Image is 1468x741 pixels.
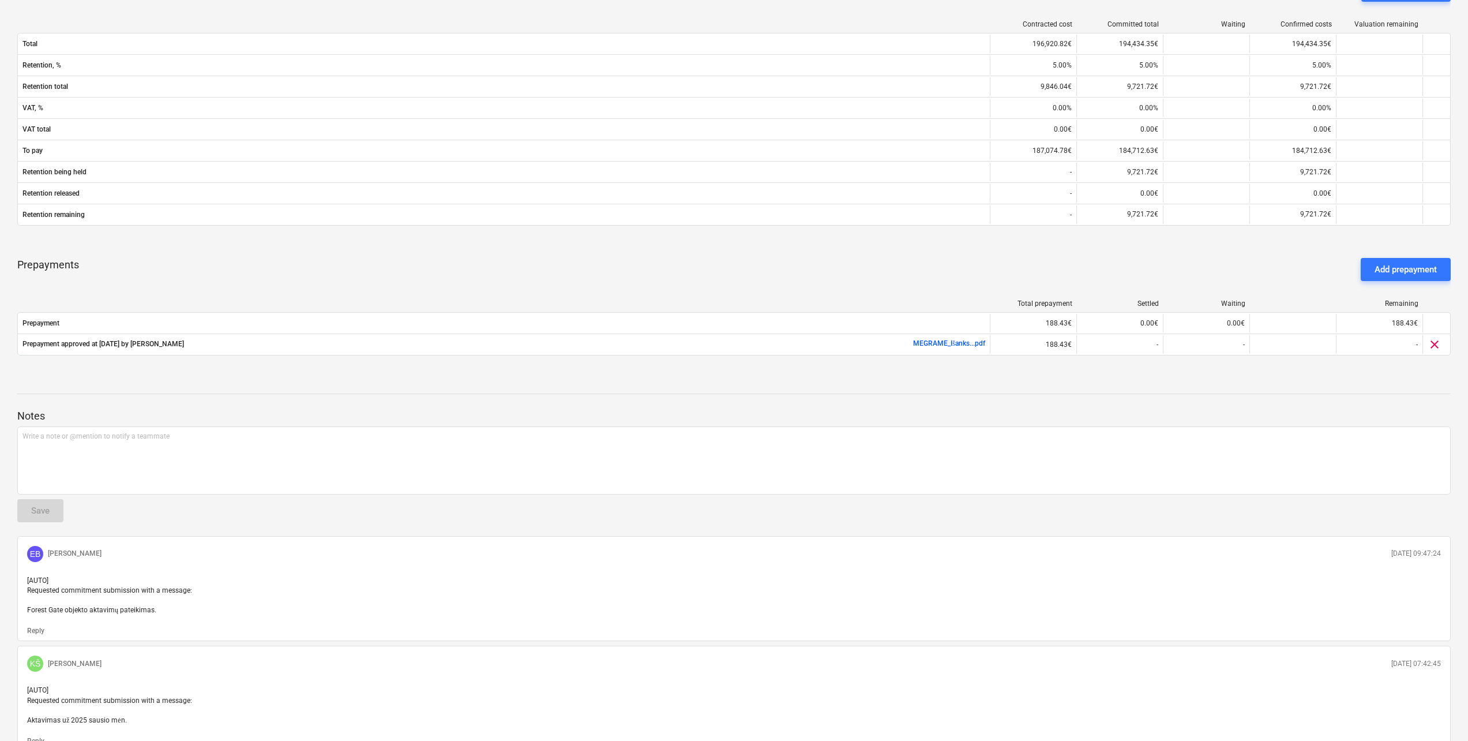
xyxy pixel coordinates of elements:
div: - [1163,335,1249,354]
div: Committed total [1082,20,1159,28]
div: 0.00€ [1076,184,1163,203]
button: Reply [27,626,44,636]
div: 0.00% [990,99,1076,117]
div: Eimantas Balčiūnas [27,546,43,562]
div: 9,721.72€ [1249,77,1336,96]
span: Retention released [22,189,985,197]
div: 9,721.72€ [1076,77,1163,96]
div: 0.00€ [1076,120,1163,139]
span: To pay [22,147,985,155]
div: 5.00% [990,56,1076,74]
button: Add prepayment [1361,258,1451,281]
p: 9,721.72€ [1127,209,1158,219]
span: Retention being held [22,168,985,176]
div: - [990,205,1076,224]
div: 188.43€ [990,314,1076,332]
div: Remaining [1341,300,1418,308]
div: Add prepayment [1375,262,1437,277]
span: clear [1428,338,1441,351]
div: Valuation remaining [1341,20,1418,28]
p: [DATE] 09:47:24 [1391,549,1441,559]
div: - [990,163,1076,181]
div: 0.00€ [990,120,1076,139]
div: Contracted cost [995,20,1072,28]
div: 194,434.35€ [1249,35,1336,53]
p: Notes [17,409,1451,423]
span: Retention total [22,83,985,91]
div: - [1336,335,1422,354]
div: Total prepayment [995,300,1072,308]
div: Confirmed costs [1255,20,1332,28]
p: [DATE] 07:42:45 [1391,659,1441,669]
div: - [1076,335,1163,354]
div: 9,846.04€ [990,77,1076,96]
a: MEGRAME_Išanks...pdf [913,339,985,347]
div: 194,434.35€ [1076,35,1163,53]
div: - [990,184,1076,203]
div: 0.00% [1249,99,1336,117]
p: [PERSON_NAME] [48,549,102,559]
span: Retention remaining [22,211,985,219]
div: 0.00€ [1163,314,1249,332]
div: Waiting [1168,300,1245,308]
span: VAT, % [22,104,985,112]
span: Total [22,40,985,48]
div: 5.00% [1076,56,1163,74]
span: VAT total [22,125,985,133]
span: [AUTO] Requested commitment submission with a message: Aktavimas už 2025 sausio mėn. [27,686,192,724]
div: Settled [1082,300,1159,308]
span: [AUTO] Requested commitment submission with a message: Forest Gate objekto aktavimų pateikimas. [27,577,192,614]
p: Prepayment approved at [DATE] by [PERSON_NAME] [22,339,184,349]
div: 9,721.72€ [1076,163,1163,181]
div: 0.00% [1076,99,1163,117]
span: EB [30,549,41,559]
span: KŠ [30,659,41,668]
div: 196,920.82€ [990,35,1076,53]
div: 0.00€ [1076,314,1163,332]
div: Waiting [1168,20,1245,28]
div: 9,721.72€ [1249,163,1336,181]
div: 184,712.63€ [1249,141,1336,160]
iframe: Chat Widget [1410,686,1468,741]
div: 187,074.78€ [990,141,1076,160]
div: 0.00€ [1249,120,1336,139]
span: Retention, % [22,61,985,69]
div: 188.43€ [1336,314,1422,332]
div: 5.00% [1249,56,1336,74]
p: Prepayments [17,258,79,281]
div: Kęstutis Šerpetauskis [27,656,43,672]
p: [PERSON_NAME] [48,659,102,669]
div: 184,712.63€ [1076,141,1163,160]
p: 9,721.72€ [1300,209,1331,219]
div: 188.43€ [990,335,1076,354]
span: Prepayment [22,319,985,327]
div: 0.00€ [1249,184,1336,203]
